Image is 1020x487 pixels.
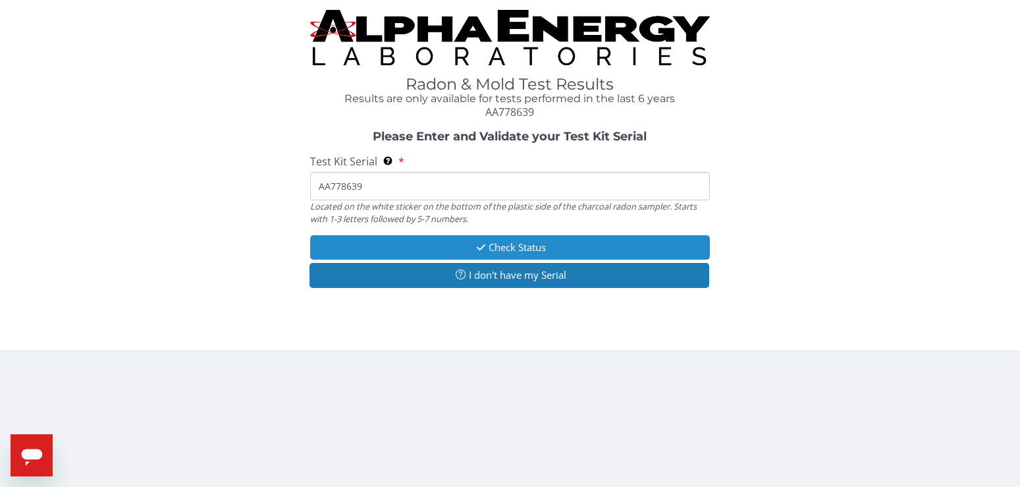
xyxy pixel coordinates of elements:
[310,10,711,65] img: TightCrop.jpg
[485,105,534,119] span: AA778639
[373,129,647,144] strong: Please Enter and Validate your Test Kit Serial
[310,235,711,260] button: Check Status
[310,93,711,105] h4: Results are only available for tests performed in the last 6 years
[11,434,53,476] iframe: Button to launch messaging window
[310,76,711,93] h1: Radon & Mold Test Results
[310,154,377,169] span: Test Kit Serial
[310,200,711,225] div: Located on the white sticker on the bottom of the plastic side of the charcoal radon sampler. Sta...
[309,263,710,287] button: I don't have my Serial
